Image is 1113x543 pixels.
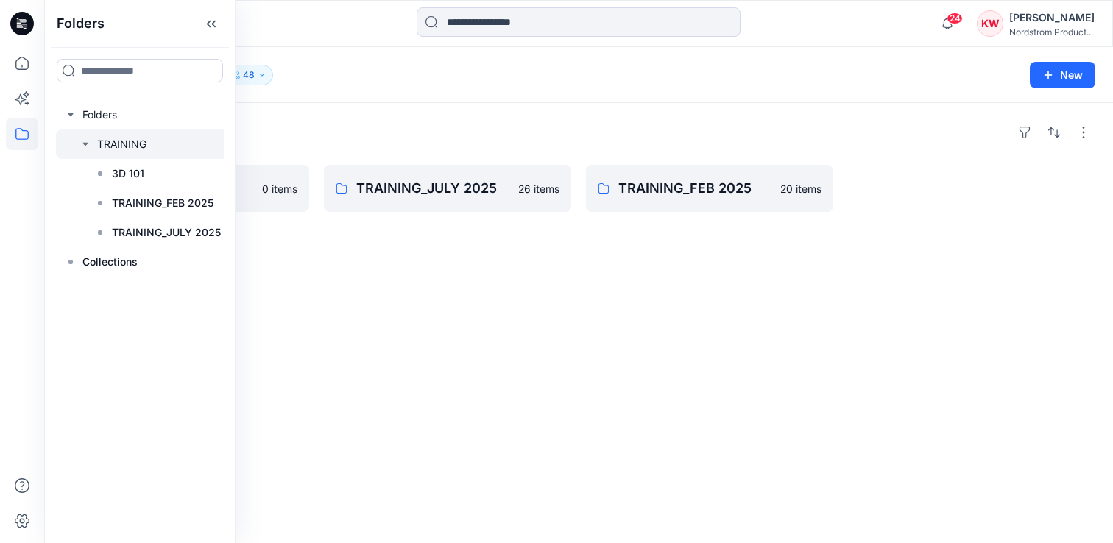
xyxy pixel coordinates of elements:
p: Collections [82,253,138,271]
a: TRAINING_JULY 202526 items [324,165,571,212]
p: TRAINING_FEB 2025 [112,194,213,212]
a: TRAINING_FEB 202520 items [586,165,833,212]
p: 26 items [518,181,559,196]
p: TRAINING_FEB 2025 [618,178,771,199]
button: New [1030,62,1095,88]
p: TRAINING_JULY 2025 [356,178,509,199]
p: 3D 101 [112,165,144,182]
p: TRAINING_JULY 2025 [112,224,221,241]
p: 48 [243,67,255,83]
div: [PERSON_NAME] [1009,9,1095,26]
span: 24 [947,13,963,24]
p: 20 items [780,181,821,196]
div: Nordstrom Product... [1009,26,1095,38]
p: 0 items [262,181,297,196]
button: 48 [225,65,273,85]
div: KW [977,10,1003,37]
